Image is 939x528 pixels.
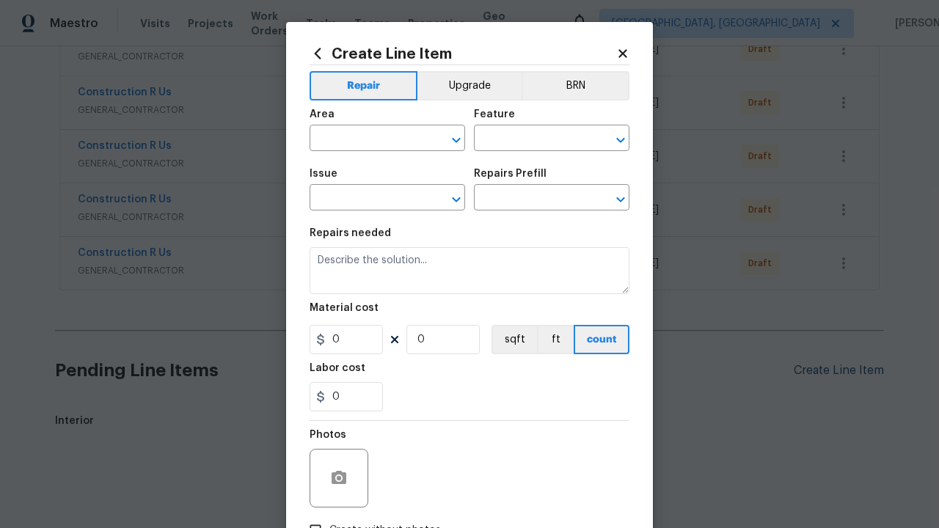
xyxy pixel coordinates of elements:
h5: Issue [310,169,337,179]
h5: Material cost [310,303,379,313]
button: Repair [310,71,417,100]
button: ft [537,325,574,354]
h5: Repairs needed [310,228,391,238]
button: Open [446,130,467,150]
h5: Area [310,109,335,120]
button: sqft [492,325,537,354]
button: Open [610,130,631,150]
h5: Feature [474,109,515,120]
button: count [574,325,629,354]
h5: Labor cost [310,363,365,373]
button: Open [610,189,631,210]
button: BRN [522,71,629,100]
h2: Create Line Item [310,45,616,62]
button: Open [446,189,467,210]
h5: Repairs Prefill [474,169,547,179]
button: Upgrade [417,71,522,100]
h5: Photos [310,430,346,440]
